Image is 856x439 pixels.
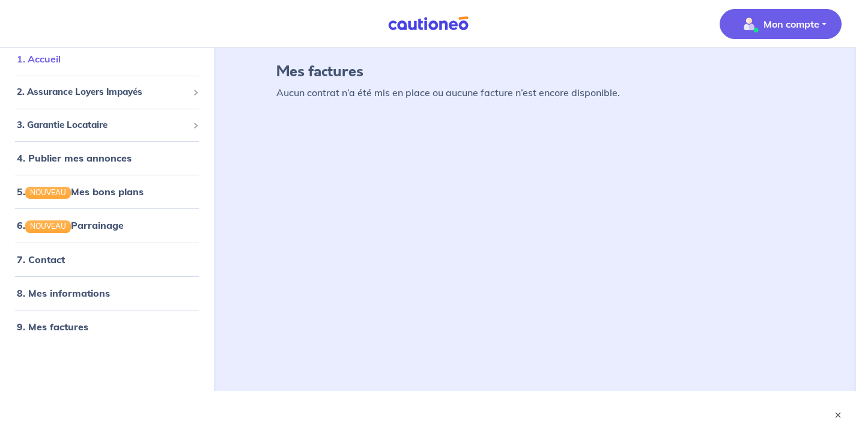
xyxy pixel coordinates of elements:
a: 1. Accueil [17,53,61,65]
p: Aucun contrat n’a été mis en place ou aucune facture n’est encore disponible. [276,85,794,100]
span: 3. Garantie Locataire [17,118,188,132]
h4: Mes factures [276,63,794,80]
button: illu_account_valid_menu.svgMon compte [720,9,842,39]
a: 6.NOUVEAUParrainage [17,219,124,231]
div: 1. Accueil [5,47,209,71]
img: illu_account_valid_menu.svg [739,14,759,34]
div: 5.NOUVEAUMes bons plans [5,180,209,204]
div: 3. Garantie Locataire [5,114,209,137]
a: 4. Publier mes annonces [17,152,132,164]
a: 8. Mes informations [17,287,110,299]
span: 2. Assurance Loyers Impayés [17,85,188,99]
a: 5.NOUVEAUMes bons plans [17,186,144,198]
div: 4. Publier mes annonces [5,146,209,170]
p: Mon compte [763,17,819,31]
div: 7. Contact [5,247,209,271]
button: × [832,409,844,421]
div: 2. Assurance Loyers Impayés [5,80,209,104]
a: 7. Contact [17,253,65,265]
div: 8. Mes informations [5,281,209,305]
img: Cautioneo [383,16,473,31]
div: 9. Mes factures [5,315,209,339]
div: 6.NOUVEAUParrainage [5,213,209,237]
a: 9. Mes factures [17,321,88,333]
